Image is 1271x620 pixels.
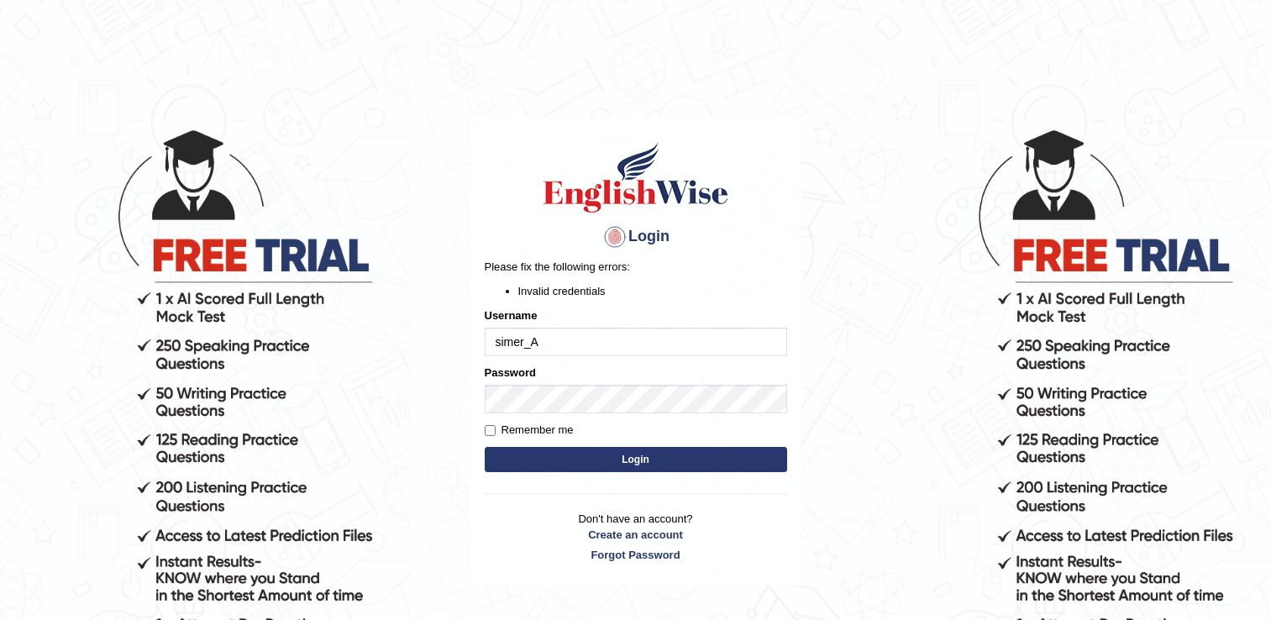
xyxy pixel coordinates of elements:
[540,139,732,215] img: Logo of English Wise sign in for intelligent practice with AI
[485,223,787,250] h4: Login
[485,447,787,472] button: Login
[485,511,787,563] p: Don't have an account?
[485,527,787,543] a: Create an account
[485,307,538,323] label: Username
[485,259,787,275] p: Please fix the following errors:
[518,283,787,299] li: Invalid credentials
[485,422,574,439] label: Remember me
[485,365,536,381] label: Password
[485,425,496,436] input: Remember me
[485,547,787,563] a: Forgot Password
